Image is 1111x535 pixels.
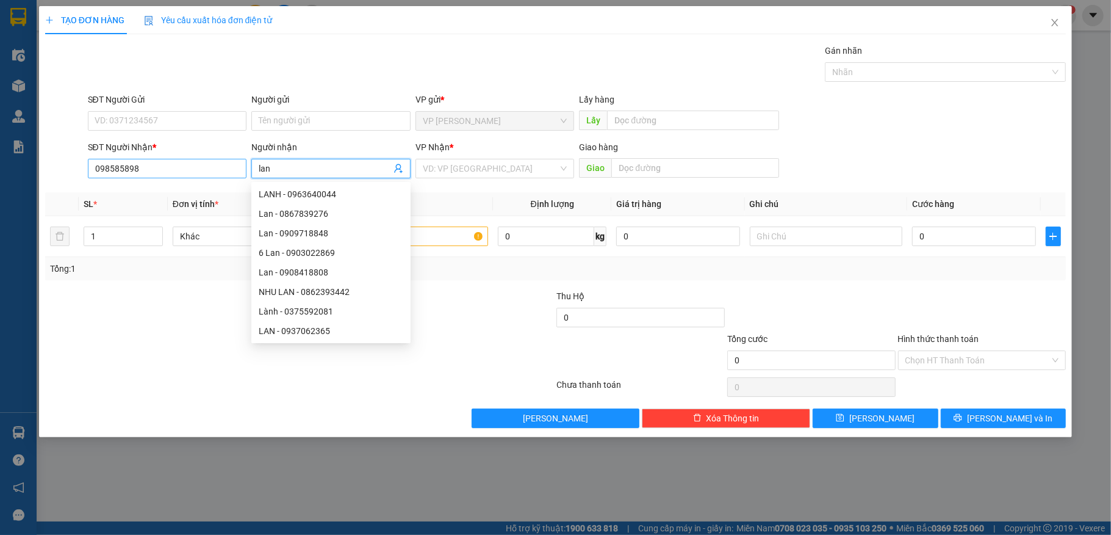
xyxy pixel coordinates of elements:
b: BIÊN NHẬN GỬI HÀNG HÓA [79,18,117,117]
div: Lành - 0375592081 [251,302,411,321]
button: [PERSON_NAME] [472,409,640,428]
span: save [836,413,844,423]
span: delete [693,413,702,423]
div: LAN - 0937062365 [259,324,403,338]
span: SL [84,199,93,209]
button: printer[PERSON_NAME] và In [941,409,1066,428]
span: Giao [579,158,611,178]
span: VP Nhận [415,142,450,152]
span: close [1050,18,1060,27]
span: Lấy [579,111,607,130]
b: [PERSON_NAME] [15,79,69,136]
input: VD: Bàn, Ghế [336,227,489,246]
div: 6 Lan - 0903022869 [259,246,403,260]
div: 6 Lan - 0903022869 [251,243,411,263]
div: SĐT Người Gửi [88,93,247,106]
span: Định lượng [531,199,574,209]
span: VP Phan Thiết [423,112,567,130]
div: Lan - 0867839276 [259,207,403,220]
span: Thu Hộ [556,291,584,301]
div: Tổng: 1 [50,262,430,275]
span: Giá trị hàng [616,199,661,209]
div: LANH - 0963640044 [259,187,403,201]
button: plus [1046,227,1062,246]
span: kg [594,227,606,246]
span: Lấy hàng [579,95,614,104]
span: Tổng cước [727,334,768,344]
button: Close [1038,6,1072,40]
label: Gán nhãn [825,46,862,56]
span: [PERSON_NAME] [523,412,588,425]
div: Lan - 0908418808 [251,263,411,282]
label: Hình thức thanh toán [898,334,979,344]
input: Dọc đường [611,158,779,178]
input: Dọc đường [607,111,779,130]
button: deleteXóa Thông tin [642,409,810,428]
img: logo.jpg [132,15,162,45]
button: delete [50,227,70,246]
span: [PERSON_NAME] và In [967,412,1052,425]
div: Lành - 0375592081 [259,305,403,318]
div: Người nhận [251,140,411,154]
span: Xóa Thông tin [707,412,760,425]
div: Lan - 0908418808 [259,266,403,279]
span: user-add [394,164,403,173]
span: Yêu cầu xuất hóa đơn điện tử [144,15,273,25]
span: Giao hàng [579,142,618,152]
div: Người gửi [251,93,411,106]
span: Đơn vị tính [173,199,218,209]
th: Ghi chú [745,192,908,216]
div: Lan - 0867839276 [251,204,411,224]
img: icon [144,16,154,26]
div: Lan - 0909718848 [259,227,403,240]
div: SĐT Người Nhận [88,140,247,154]
span: printer [954,413,962,423]
b: [DOMAIN_NAME] [102,46,168,56]
span: plus [45,16,54,24]
div: LANH - 0963640044 [251,184,411,204]
span: plus [1046,231,1061,241]
div: NHU LAN - 0862393442 [259,285,403,299]
div: Lan - 0909718848 [251,224,411,243]
div: NHU LAN - 0862393442 [251,282,411,302]
input: Ghi Chú [750,227,903,246]
span: Cước hàng [912,199,954,209]
li: (c) 2017 [102,58,168,73]
div: VP gửi [415,93,575,106]
button: save[PERSON_NAME] [813,409,938,428]
span: [PERSON_NAME] [849,412,915,425]
span: TẠO ĐƠN HÀNG [45,15,124,25]
div: Chưa thanh toán [555,378,726,399]
input: 0 [616,227,739,246]
div: LAN - 0937062365 [251,321,411,341]
span: Khác [180,227,318,246]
